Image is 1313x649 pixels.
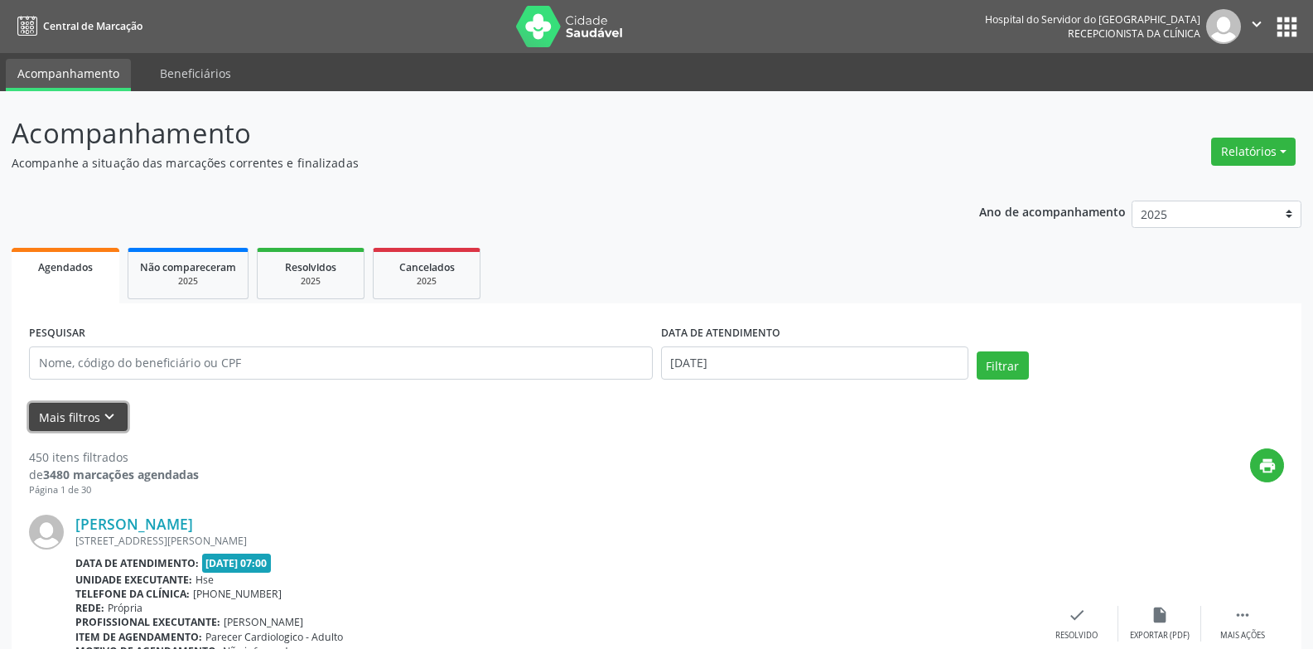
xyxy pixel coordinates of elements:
[285,260,336,274] span: Resolvidos
[1068,606,1086,624] i: check
[29,403,128,432] button: Mais filtroskeyboard_arrow_down
[75,534,1035,548] div: [STREET_ADDRESS][PERSON_NAME]
[202,554,272,573] span: [DATE] 07:00
[1220,630,1265,642] div: Mais ações
[1211,138,1296,166] button: Relatórios
[38,260,93,274] span: Agendados
[1248,15,1266,33] i: 
[977,351,1029,380] button: Filtrar
[108,601,142,615] span: Própria
[43,467,199,482] strong: 3480 marcações agendadas
[979,201,1126,221] p: Ano de acompanhamento
[75,587,190,601] b: Telefone da clínica:
[1233,606,1252,624] i: 
[1055,630,1098,642] div: Resolvido
[1206,9,1241,44] img: img
[75,615,220,629] b: Profissional executante:
[1151,606,1169,624] i: insert_drive_file
[29,321,85,346] label: PESQUISAR
[1241,9,1272,44] button: 
[196,573,214,587] span: Hse
[12,113,915,154] p: Acompanhamento
[12,12,142,40] a: Central de Marcação
[661,346,968,380] input: Selecione um intervalo
[75,515,193,533] a: [PERSON_NAME]
[140,260,236,274] span: Não compareceram
[1130,630,1190,642] div: Exportar (PDF)
[75,556,199,570] b: Data de atendimento:
[75,601,104,615] b: Rede:
[29,515,64,550] img: img
[193,587,282,601] span: [PHONE_NUMBER]
[29,448,199,466] div: 450 itens filtrados
[12,154,915,172] p: Acompanhe a situação das marcações correntes e finalizadas
[29,346,653,380] input: Nome, código do beneficiário ou CPF
[661,321,780,346] label: DATA DE ATENDIMENTO
[1250,448,1284,482] button: print
[43,19,142,33] span: Central de Marcação
[140,275,236,288] div: 2025
[29,466,199,483] div: de
[985,12,1200,27] div: Hospital do Servidor do [GEOGRAPHIC_DATA]
[205,630,343,644] span: Parecer Cardiologico - Adulto
[1258,457,1277,475] i: print
[269,275,352,288] div: 2025
[100,408,118,426] i: keyboard_arrow_down
[75,630,202,644] b: Item de agendamento:
[75,573,192,587] b: Unidade executante:
[1068,27,1200,41] span: Recepcionista da clínica
[1272,12,1301,41] button: apps
[6,59,131,91] a: Acompanhamento
[29,483,199,497] div: Página 1 de 30
[399,260,455,274] span: Cancelados
[148,59,243,88] a: Beneficiários
[385,275,468,288] div: 2025
[224,615,303,629] span: [PERSON_NAME]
